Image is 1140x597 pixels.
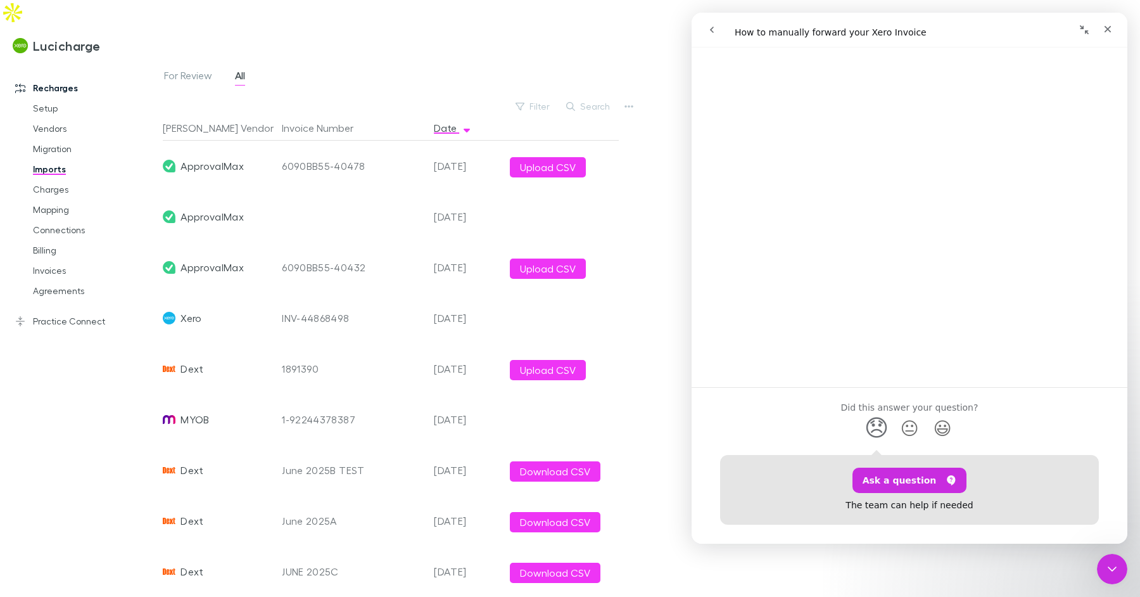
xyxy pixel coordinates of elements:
[434,115,472,141] button: Date
[282,394,424,445] div: 1-92244378387
[510,563,600,583] button: Download CSV
[180,242,244,293] span: ApprovalMax
[180,394,209,445] span: MYOB
[180,343,203,394] span: Dext
[3,311,160,331] a: Practice Connect
[510,157,586,177] button: Upload CSV
[180,191,244,242] span: ApprovalMax
[20,98,160,119] a: Setup
[282,115,369,141] button: Invoice Number
[180,445,203,496] span: Dext
[164,69,212,86] span: For Review
[163,210,175,223] img: ApprovalMax's Logo
[235,69,245,86] span: All
[429,191,505,242] div: [DATE]
[20,281,160,301] a: Agreements
[180,546,203,597] span: Dext
[429,496,505,546] div: [DATE]
[510,259,586,279] button: Upload CSV
[163,464,175,477] img: Dext's Logo
[429,141,505,191] div: [DATE]
[3,78,160,98] a: Recharges
[163,312,175,324] img: Xero's Logo
[180,496,203,546] span: Dext
[13,38,28,53] img: Lucicharge's Logo
[282,242,424,293] div: 6090BB55-40432
[510,461,600,482] button: Download CSV
[163,565,175,578] img: Dext's Logo
[163,261,175,274] img: ApprovalMax's Logo
[20,260,160,281] a: Invoices
[429,394,505,445] div: [DATE]
[429,445,505,496] div: [DATE]
[180,141,244,191] span: ApprovalMax
[1097,554,1127,584] iframe: Intercom live chat
[20,200,160,220] a: Mapping
[429,293,505,343] div: [DATE]
[20,220,160,240] a: Connections
[429,546,505,597] div: [DATE]
[282,546,424,597] div: JUNE 2025C
[163,413,175,426] img: MYOB's Logo
[429,242,505,293] div: [DATE]
[509,99,557,114] button: Filter
[163,115,289,141] button: [PERSON_NAME] Vendor
[33,38,101,53] h3: Lucicharge
[180,293,201,343] span: Xero
[429,343,505,394] div: [DATE]
[5,30,108,61] a: Lucicharge
[163,515,175,527] img: Dext's Logo
[282,445,424,496] div: June 2025B TEST
[510,360,586,380] button: Upload CSV
[282,293,424,343] div: INV-44868498
[282,141,424,191] div: 6090BB55-40478
[20,119,160,139] a: Vendors
[560,99,617,114] button: Search
[20,240,160,260] a: Billing
[510,512,600,532] button: Download CSV
[20,159,160,179] a: Imports
[163,160,175,172] img: ApprovalMax's Logo
[20,179,160,200] a: Charges
[163,363,175,375] img: Dext's Logo
[282,496,424,546] div: June 2025A
[692,13,1127,544] iframe: Intercom live chat
[20,139,160,159] a: Migration
[282,343,424,394] div: 1891390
